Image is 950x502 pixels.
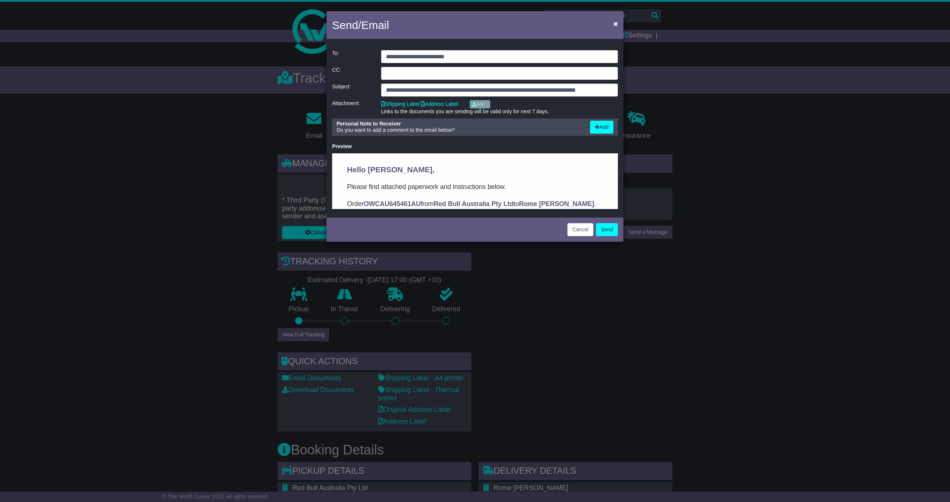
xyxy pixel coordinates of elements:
[470,100,490,108] a: Add...
[332,143,618,150] div: Preview
[610,16,622,31] button: Close
[328,67,377,80] div: CC:
[15,45,271,76] p: Order from to . In this email you’ll find important information about your order, and what you ne...
[381,101,420,107] a: Shipping Label
[337,121,583,127] div: Personal Note to Receiver
[613,19,618,28] span: ×
[102,47,181,54] strong: Red Bull Australia Pty Ltd
[32,47,88,54] strong: OWCAU645461AU
[328,84,377,97] div: Subject:
[567,223,593,236] button: Cancel
[596,223,618,236] button: Send
[15,12,102,20] span: Hello [PERSON_NAME],
[421,101,458,107] a: Address Label
[332,17,389,33] h4: Send/Email
[590,121,613,134] button: Add
[187,47,262,54] strong: Rome [PERSON_NAME]
[15,28,271,39] p: Please find attached paperwork and instructions below.
[328,50,377,63] div: To:
[381,108,618,115] div: Links to the documents you are sending will be valid only for next 7 days.
[333,121,586,134] div: Do you want to add a comment to the email below?
[328,100,377,115] div: Attachment:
